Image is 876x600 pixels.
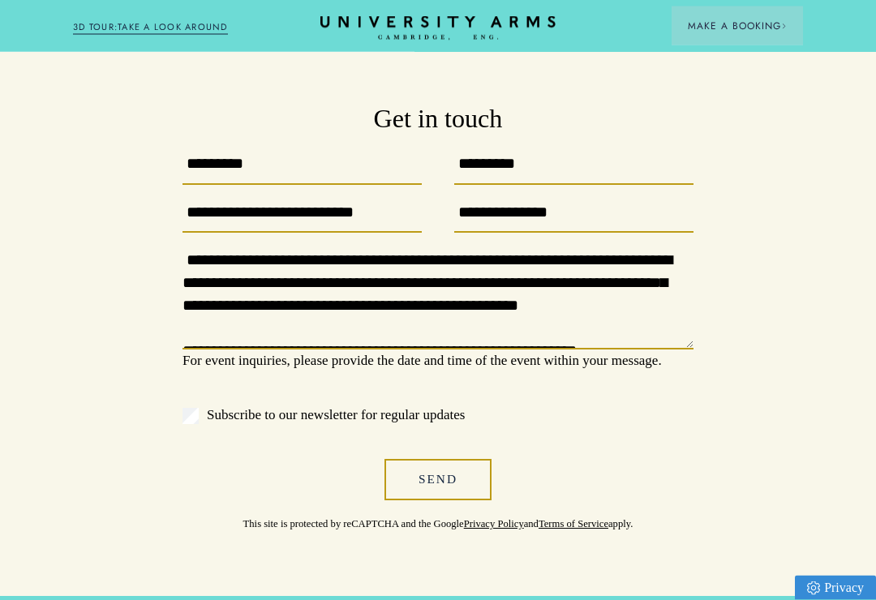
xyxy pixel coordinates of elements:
span: Make a Booking [688,19,787,33]
img: Privacy [807,581,820,595]
img: Arrow icon [781,24,787,29]
a: 3D TOUR:TAKE A LOOK AROUND [73,20,228,35]
a: Privacy Policy [464,519,524,530]
a: Terms of Service [539,519,608,530]
p: For event inquiries, please provide the date and time of the event within your message. [182,350,693,373]
button: Send [384,460,492,501]
a: Home [320,16,556,41]
input: Subscribe to our newsletter for regular updates [182,409,199,425]
p: This site is protected by reCAPTCHA and the Google and apply. [182,501,693,532]
button: Make a BookingArrow icon [672,6,803,45]
label: Subscribe to our newsletter for regular updates [182,405,693,427]
h3: Get in touch [182,102,693,137]
a: Privacy [795,576,876,600]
